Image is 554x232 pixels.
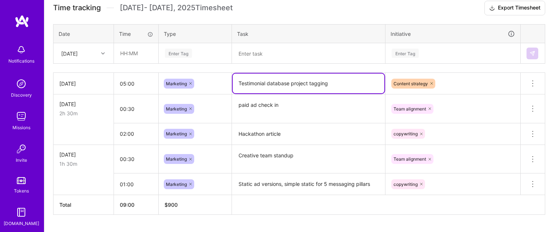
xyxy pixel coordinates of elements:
div: Discovery [11,91,32,99]
span: Time tracking [53,3,101,12]
div: 1h 30m [59,160,108,168]
button: Export Timesheet [484,1,545,15]
input: HH:MM [114,175,158,194]
img: logo [15,15,29,28]
img: discovery [14,76,29,91]
div: Invite [16,156,27,164]
div: [DATE] [61,49,78,57]
div: Notifications [8,57,34,65]
input: HH:MM [114,74,158,93]
i: icon Chevron [101,52,105,55]
div: Initiative [391,30,515,38]
img: Submit [529,50,535,56]
textarea: paid ad check in [233,95,384,123]
input: HH:MM [114,124,158,143]
img: Invite [14,142,29,156]
span: [DATE] - [DATE] , 2025 Timesheet [120,3,233,12]
div: Time [119,30,153,38]
i: icon Download [489,4,495,12]
span: Marketing [166,81,187,86]
img: teamwork [14,109,29,124]
div: Missions [12,124,30,131]
textarea: Hackathon article [233,124,384,144]
span: Marketing [166,131,187,136]
th: 09:00 [114,195,159,215]
div: [DATE] [59,80,108,87]
th: Total [53,195,114,215]
div: Enter Tag [165,48,192,59]
span: copywriting [394,131,418,136]
div: [DATE] [59,100,108,108]
span: Team alignment [394,156,426,162]
div: [DATE] [59,151,108,158]
div: 2h 30m [59,109,108,117]
span: copywriting [394,182,418,187]
img: guide book [14,205,29,220]
th: Date [53,24,114,43]
div: Tokens [14,187,29,195]
span: Marketing [166,156,187,162]
th: Task [232,24,385,43]
img: tokens [17,177,26,184]
img: bell [14,42,29,57]
div: [DOMAIN_NAME] [4,220,39,227]
input: HH:MM [114,99,158,119]
span: Marketing [166,182,187,187]
th: Type [159,24,232,43]
textarea: Static ad versions, simple static for 5 messaging pillars [233,174,384,194]
span: $ 900 [165,202,178,208]
textarea: Creative team standup [233,146,384,173]
input: HH:MM [114,44,158,63]
span: Team alignment [394,106,426,112]
div: Enter Tag [392,48,419,59]
span: Content strategy [394,81,428,86]
input: HH:MM [114,149,158,169]
textarea: Testimonial database project tagging [233,74,384,93]
span: Marketing [166,106,187,112]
